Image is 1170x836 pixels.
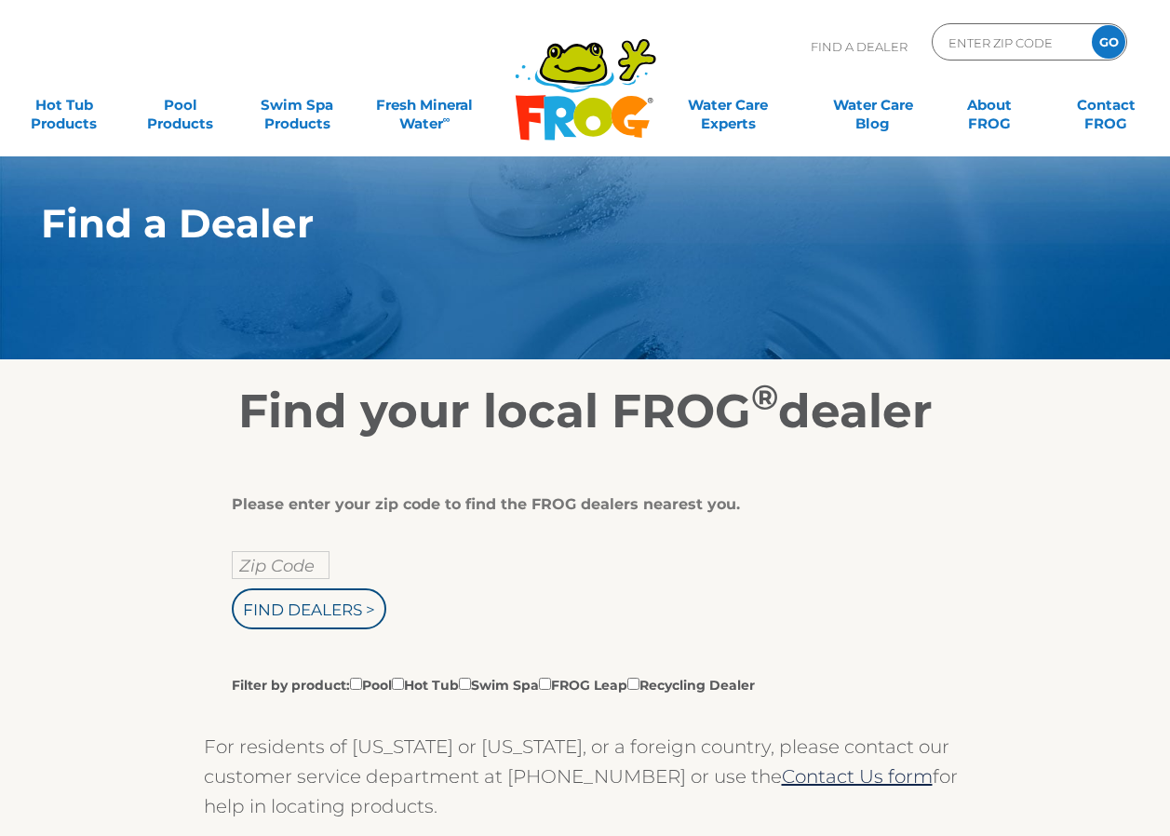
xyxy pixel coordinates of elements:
a: PoolProducts [135,87,225,124]
a: Contact Us form [782,765,933,788]
a: Water CareExperts [654,87,801,124]
p: For residents of [US_STATE] or [US_STATE], or a foreign country, please contact our customer serv... [204,732,967,821]
p: Find A Dealer [811,23,908,70]
input: GO [1092,25,1125,59]
h2: Find your local FROG dealer [13,384,1158,439]
input: Zip Code Form [947,29,1072,56]
sup: ∞ [443,113,451,126]
a: Swim SpaProducts [251,87,342,124]
a: ContactFROG [1061,87,1151,124]
a: AboutFROG [944,87,1034,124]
a: Fresh MineralWater∞ [369,87,482,124]
sup: ® [751,376,778,418]
h1: Find a Dealer [41,201,1043,246]
input: Filter by product:PoolHot TubSwim SpaFROG LeapRecycling Dealer [350,678,362,690]
a: Hot TubProducts [19,87,109,124]
div: Please enter your zip code to find the FROG dealers nearest you. [232,495,925,514]
input: Filter by product:PoolHot TubSwim SpaFROG LeapRecycling Dealer [627,678,639,690]
label: Filter by product: Pool Hot Tub Swim Spa FROG Leap Recycling Dealer [232,674,755,694]
input: Filter by product:PoolHot TubSwim SpaFROG LeapRecycling Dealer [459,678,471,690]
a: Water CareBlog [827,87,918,124]
input: Find Dealers > [232,588,386,629]
input: Filter by product:PoolHot TubSwim SpaFROG LeapRecycling Dealer [539,678,551,690]
input: Filter by product:PoolHot TubSwim SpaFROG LeapRecycling Dealer [392,678,404,690]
